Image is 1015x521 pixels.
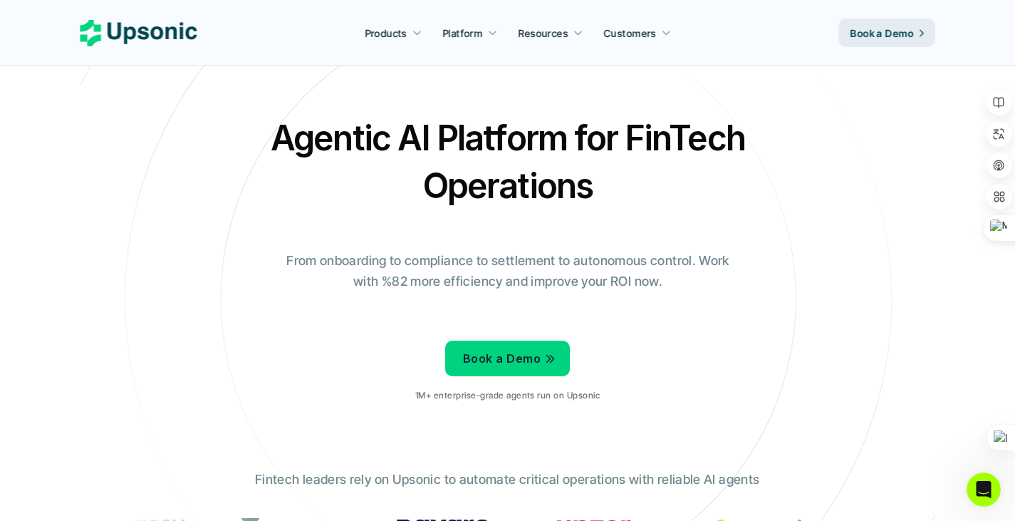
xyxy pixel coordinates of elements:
a: Book a Demo [839,19,935,47]
p: 1M+ enterprise-grade agents run on Upsonic [415,391,600,401]
p: From onboarding to compliance to settlement to autonomous control. Work with %82 more efficiency ... [276,251,739,292]
a: Products [356,20,430,46]
p: Book a Demo [463,349,541,369]
p: Book a Demo [850,26,914,41]
iframe: Intercom live chat [967,473,1001,507]
p: Customers [604,26,657,41]
p: Fintech leaders rely on Upsonic to automate critical operations with reliable AI agents [255,470,759,490]
a: Book a Demo [445,341,570,376]
p: Products [365,26,407,41]
p: Platform [442,26,482,41]
h2: Agentic AI Platform for FinTech Operations [259,114,757,210]
p: Resources [519,26,568,41]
